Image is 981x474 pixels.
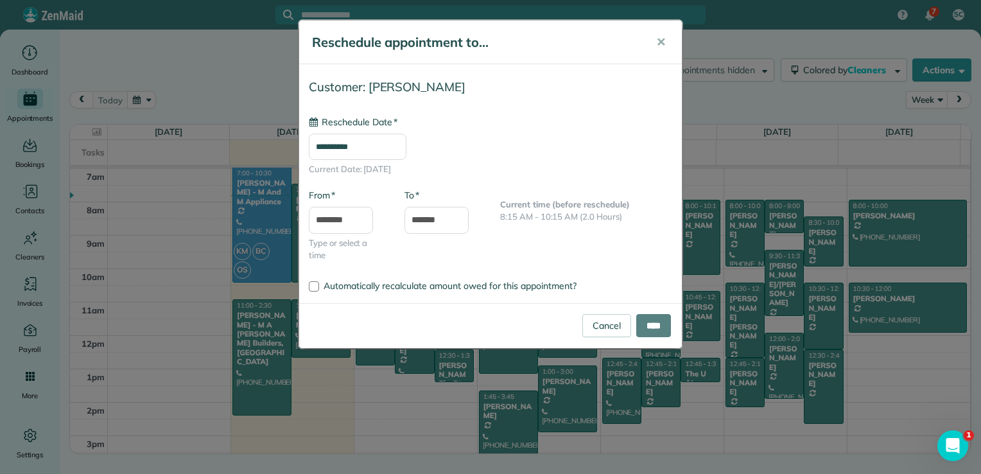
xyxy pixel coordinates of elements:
[309,80,672,94] h4: Customer: [PERSON_NAME]
[309,116,397,128] label: Reschedule Date
[500,199,630,209] b: Current time (before reschedule)
[309,163,672,176] span: Current Date: [DATE]
[500,211,672,224] p: 8:15 AM - 10:15 AM (2.0 Hours)
[582,314,631,337] a: Cancel
[324,280,577,292] span: Automatically recalculate amount owed for this appointment?
[404,189,419,202] label: To
[964,430,974,441] span: 1
[309,237,385,262] span: Type or select a time
[309,189,335,202] label: From
[656,35,666,49] span: ✕
[937,430,968,461] iframe: Intercom live chat
[312,33,638,51] h5: Reschedule appointment to...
